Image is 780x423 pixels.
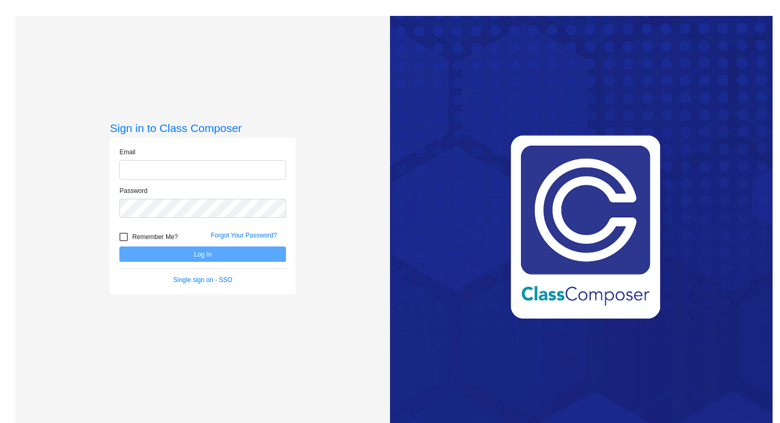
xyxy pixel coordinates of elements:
a: Single sign on - SSO [174,276,232,284]
label: Email [119,147,135,157]
label: Password [119,186,148,196]
a: Forgot Your Password? [211,232,277,239]
h3: Sign in to Class Composer [110,121,296,135]
span: Remember Me? [132,231,178,243]
button: Log In [119,246,286,262]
